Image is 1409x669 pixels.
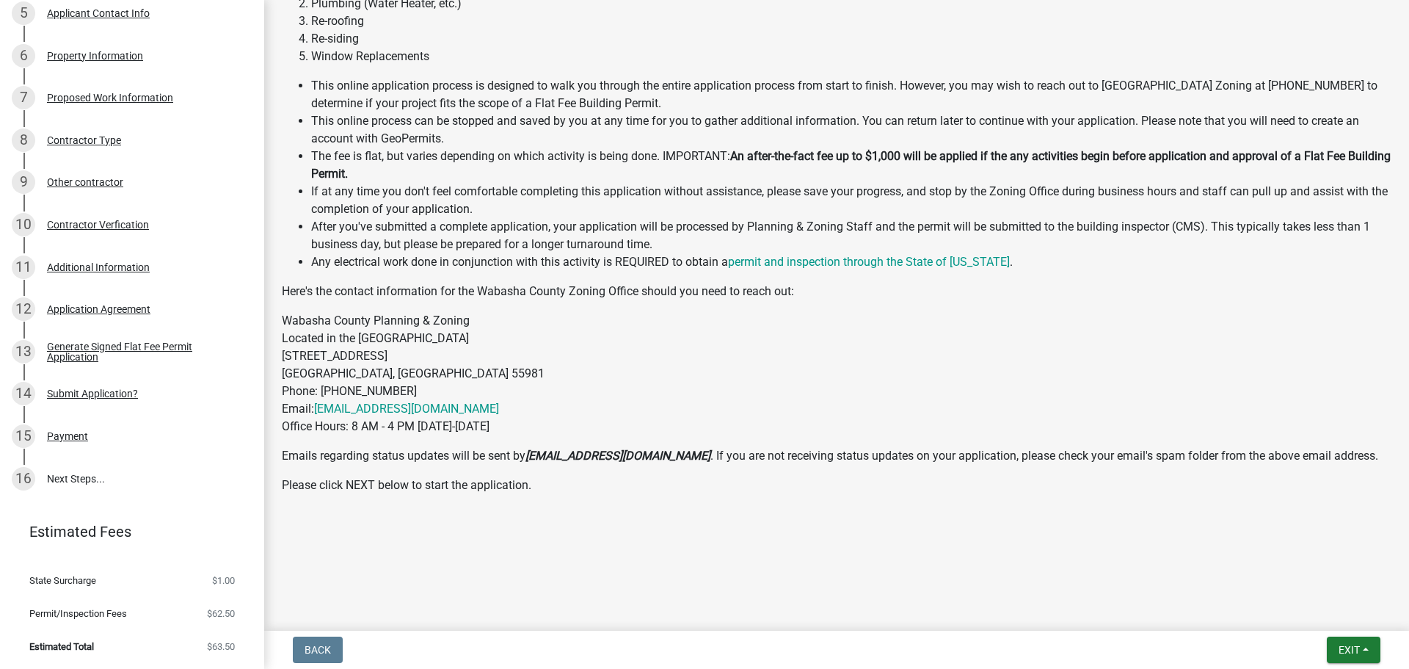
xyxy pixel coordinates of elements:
span: Exit [1339,644,1360,656]
a: Estimated Fees [12,517,241,546]
div: Application Agreement [47,304,150,314]
div: Generate Signed Flat Fee Permit Application [47,341,241,362]
div: 12 [12,297,35,321]
div: Additional Information [47,262,150,272]
a: [EMAIL_ADDRESS][DOMAIN_NAME] [314,402,499,416]
strong: [EMAIL_ADDRESS][DOMAIN_NAME] [525,449,710,463]
a: permit and inspection through the State of [US_STATE] [728,255,1010,269]
p: Here's the contact information for the Wabasha County Zoning Office should you need to reach out: [282,283,1391,300]
li: Re-roofing [311,12,1391,30]
p: Emails regarding status updates will be sent by . If you are not receiving status updates on your... [282,447,1391,465]
div: 7 [12,86,35,109]
div: 13 [12,340,35,364]
span: Back [305,644,331,656]
li: After you've submitted a complete application, your application will be processed by Planning & Z... [311,218,1391,253]
li: Re-siding [311,30,1391,48]
li: Window Replacements [311,48,1391,65]
span: $63.50 [207,642,235,651]
li: This online application process is designed to walk you through the entire application process fr... [311,77,1391,112]
div: 9 [12,170,35,194]
div: 8 [12,129,35,152]
div: 10 [12,213,35,236]
div: 14 [12,382,35,405]
div: 15 [12,424,35,448]
div: Submit Application? [47,388,138,399]
div: Contractor Type [47,135,121,145]
li: If at any time you don't feel comfortable completing this application without assistance, please ... [311,183,1391,218]
strong: An after-the-fact fee up to $1,000 will be applied if the any activities begin before application... [311,149,1391,181]
div: Payment [47,431,88,441]
div: Property Information [47,51,143,61]
div: 6 [12,44,35,68]
span: State Surcharge [29,576,96,585]
button: Exit [1327,637,1380,663]
p: Please click NEXT below to start the application. [282,477,1391,494]
p: Wabasha County Planning & Zoning Located in the [GEOGRAPHIC_DATA] [STREET_ADDRESS] [GEOGRAPHIC_DA... [282,312,1391,435]
div: 16 [12,467,35,491]
div: Other contractor [47,177,123,187]
span: Estimated Total [29,642,94,651]
button: Back [293,637,343,663]
span: $1.00 [212,576,235,585]
span: Permit/Inspection Fees [29,609,127,618]
div: Contractor Verfication [47,220,149,230]
li: This online process can be stopped and saved by you at any time for you to gather additional info... [311,112,1391,148]
div: Applicant Contact Info [47,8,150,18]
li: The fee is flat, but varies depending on which activity is being done. IMPORTANT: [311,148,1391,183]
span: $62.50 [207,609,235,618]
div: 11 [12,256,35,279]
li: Any electrical work done in conjunction with this activity is REQUIRED to obtain a . [311,253,1391,271]
div: Proposed Work Information [47,93,173,103]
div: 5 [12,1,35,25]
